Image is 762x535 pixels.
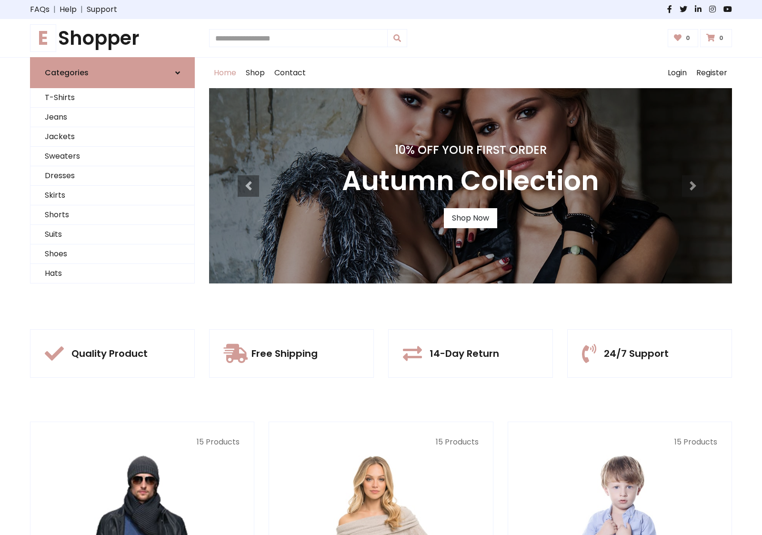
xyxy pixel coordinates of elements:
a: FAQs [30,4,50,15]
a: Categories [30,57,195,88]
a: Sweaters [30,147,194,166]
a: T-Shirts [30,88,194,108]
a: Login [663,58,692,88]
h5: 14-Day Return [430,348,499,359]
h5: Quality Product [71,348,148,359]
a: Register [692,58,732,88]
a: Support [87,4,117,15]
a: Suits [30,225,194,244]
p: 15 Products [522,436,717,448]
span: | [50,4,60,15]
span: 0 [717,34,726,42]
h5: Free Shipping [251,348,318,359]
a: Home [209,58,241,88]
p: 15 Products [45,436,240,448]
h1: Shopper [30,27,195,50]
a: 0 [668,29,699,47]
a: Hats [30,264,194,283]
a: Jeans [30,108,194,127]
p: 15 Products [283,436,478,448]
a: Shoes [30,244,194,264]
h4: 10% Off Your First Order [342,143,599,157]
a: EShopper [30,27,195,50]
h3: Autumn Collection [342,165,599,197]
span: 0 [683,34,692,42]
a: Contact [270,58,311,88]
a: 0 [700,29,732,47]
a: Skirts [30,186,194,205]
a: Dresses [30,166,194,186]
a: Shop [241,58,270,88]
span: | [77,4,87,15]
h6: Categories [45,68,89,77]
a: Shop Now [444,208,497,228]
h5: 24/7 Support [604,348,669,359]
a: Help [60,4,77,15]
span: E [30,24,56,52]
a: Shorts [30,205,194,225]
a: Jackets [30,127,194,147]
